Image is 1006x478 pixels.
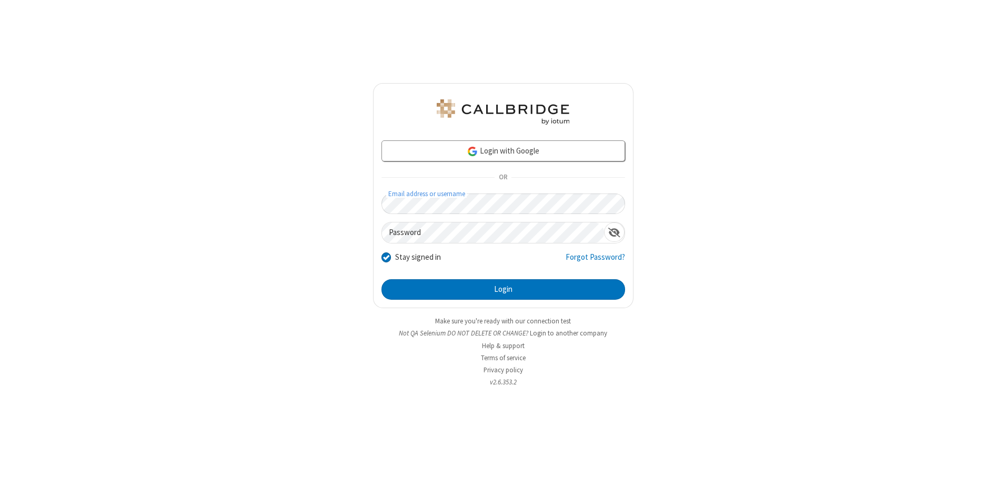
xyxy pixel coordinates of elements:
img: QA Selenium DO NOT DELETE OR CHANGE [435,99,571,125]
li: v2.6.353.2 [373,377,633,387]
label: Stay signed in [395,251,441,263]
li: Not QA Selenium DO NOT DELETE OR CHANGE? [373,328,633,338]
button: Login to another company [530,328,607,338]
img: google-icon.png [467,146,478,157]
a: Make sure you're ready with our connection test [435,317,571,326]
a: Forgot Password? [566,251,625,271]
input: Email address or username [381,194,625,214]
a: Terms of service [481,353,526,362]
a: Privacy policy [484,365,523,374]
div: Show password [604,222,625,242]
iframe: Chat [980,451,998,471]
a: Login with Google [381,140,625,161]
input: Password [382,222,604,243]
span: OR [495,170,511,185]
button: Login [381,279,625,300]
a: Help & support [482,341,525,350]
